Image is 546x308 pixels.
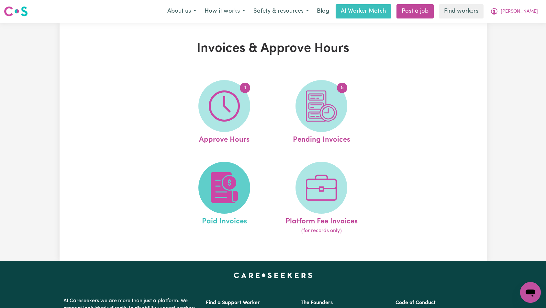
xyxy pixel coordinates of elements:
[275,162,368,235] a: Platform Fee Invoices(for records only)
[301,300,333,305] a: The Founders
[336,4,391,18] a: AI Worker Match
[4,4,28,19] a: Careseekers logo
[240,83,250,93] span: 1
[285,214,358,227] span: Platform Fee Invoices
[234,273,312,278] a: Careseekers home page
[199,132,250,146] span: Approve Hours
[206,300,260,305] a: Find a Support Worker
[4,6,28,17] img: Careseekers logo
[337,83,347,93] span: 5
[396,300,436,305] a: Code of Conduct
[486,5,542,18] button: My Account
[293,132,350,146] span: Pending Invoices
[200,5,249,18] button: How it works
[275,80,368,146] a: Pending Invoices
[249,5,313,18] button: Safety & resources
[202,214,247,227] span: Paid Invoices
[520,282,541,303] iframe: Button to launch messaging window
[301,227,342,235] span: (for records only)
[396,4,434,18] a: Post a job
[163,5,200,18] button: About us
[135,41,412,56] h1: Invoices & Approve Hours
[501,8,538,15] span: [PERSON_NAME]
[178,80,271,146] a: Approve Hours
[439,4,484,18] a: Find workers
[313,4,333,18] a: Blog
[178,162,271,235] a: Paid Invoices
